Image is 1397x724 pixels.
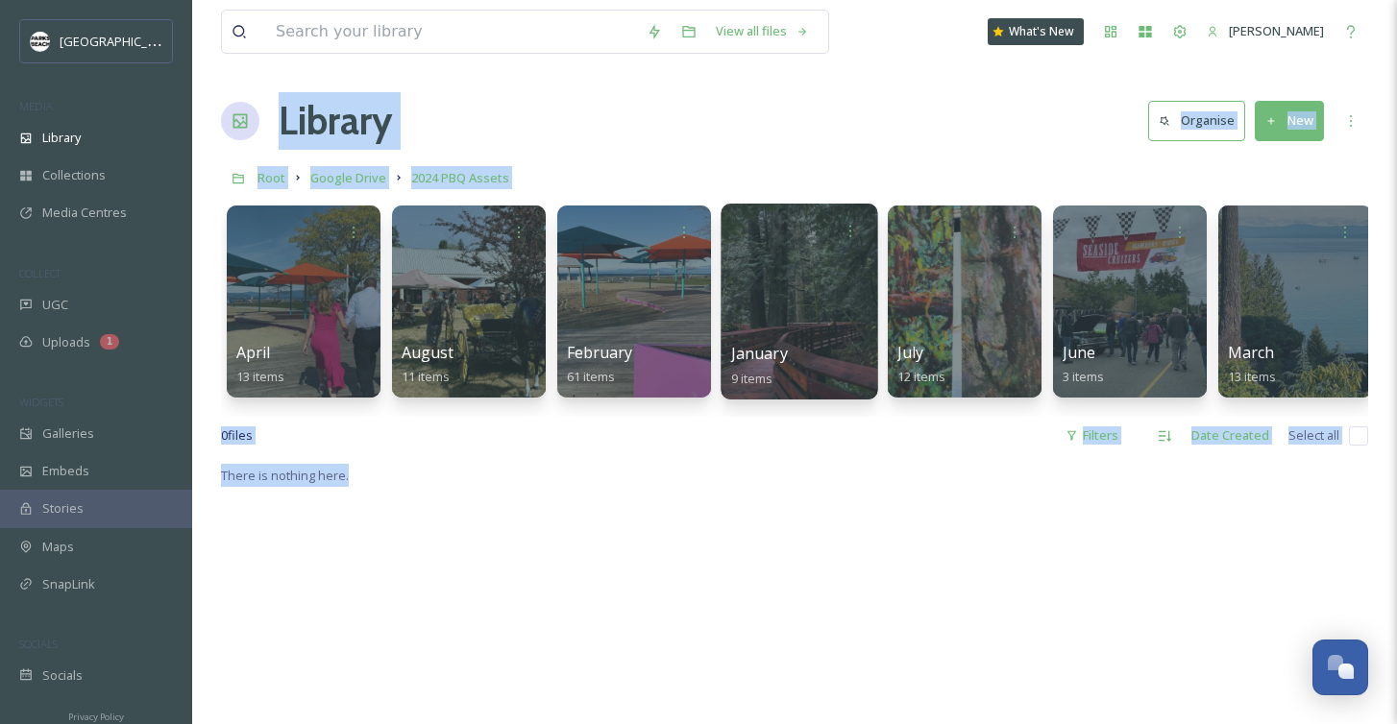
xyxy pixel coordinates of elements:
span: 13 items [236,368,284,385]
span: 11 items [402,368,450,385]
a: July12 items [897,344,945,385]
a: Root [257,166,285,189]
a: Organise [1148,101,1255,140]
span: Galleries [42,424,94,443]
div: Filters [1056,417,1128,454]
span: June [1063,342,1095,363]
span: [PERSON_NAME] [1229,22,1324,39]
span: Stories [42,499,84,518]
span: Root [257,169,285,186]
a: February61 items [567,344,632,385]
span: SnapLink [42,575,95,593]
a: March13 items [1228,344,1276,385]
span: 9 items [731,369,773,386]
div: Date Created [1182,417,1279,454]
a: 2024 PBQ Assets [411,166,509,189]
span: Socials [42,666,83,685]
input: Search your library [266,11,637,53]
span: 12 items [897,368,945,385]
span: WIDGETS [19,395,63,409]
span: 61 items [567,368,615,385]
span: UGC [42,296,68,314]
a: Google Drive [310,166,386,189]
a: Library [279,92,392,150]
a: April13 items [236,344,284,385]
button: New [1255,101,1324,140]
span: July [897,342,923,363]
span: 0 file s [221,426,253,445]
span: Google Drive [310,169,386,186]
span: Select all [1288,426,1339,445]
span: MEDIA [19,99,53,113]
span: January [731,343,788,364]
span: 2024 PBQ Assets [411,169,509,186]
span: 13 items [1228,368,1276,385]
span: SOCIALS [19,637,58,651]
span: Uploads [42,333,90,351]
span: Library [42,129,81,147]
span: 3 items [1063,368,1104,385]
span: February [567,342,632,363]
a: January9 items [731,345,788,387]
button: Open Chat [1312,640,1368,695]
span: There is nothing here. [221,467,349,484]
span: Media Centres [42,204,127,222]
a: [PERSON_NAME] [1197,12,1334,50]
a: What's New [988,18,1084,45]
a: View all files [706,12,819,50]
span: March [1228,342,1274,363]
span: April [236,342,270,363]
span: Maps [42,538,74,556]
span: COLLECT [19,266,61,280]
button: Organise [1148,101,1245,140]
span: Embeds [42,462,89,480]
span: Collections [42,166,106,184]
span: August [402,342,453,363]
div: 1 [100,334,119,350]
span: Privacy Policy [68,711,124,723]
a: June3 items [1063,344,1104,385]
span: [GEOGRAPHIC_DATA] Tourism [60,32,232,50]
img: parks%20beach.jpg [31,32,50,51]
a: August11 items [402,344,453,385]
